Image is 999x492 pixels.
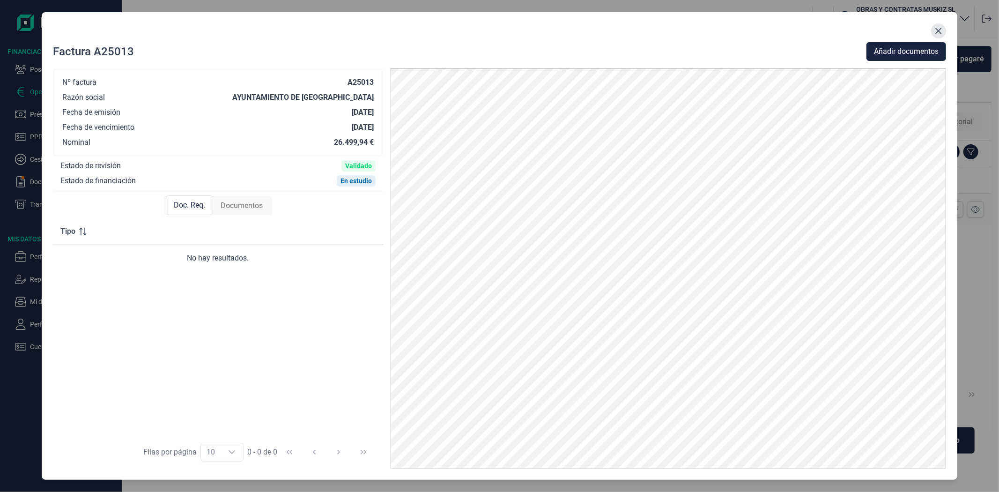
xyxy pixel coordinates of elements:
span: 0 - 0 de 0 [247,448,277,456]
span: Tipo [60,226,75,237]
div: Fecha de emisión [62,108,120,117]
button: First Page [278,441,301,463]
span: Añadir documentos [874,46,939,57]
button: Previous Page [303,441,326,463]
span: Doc. Req. [174,200,205,211]
div: Estado de financiación [60,176,136,186]
span: Documentos [221,200,263,211]
div: Razón social [62,93,105,102]
div: 26.499,94 € [334,138,374,147]
div: A25013 [348,78,374,87]
div: Factura A25013 [53,44,134,59]
div: Fecha de vencimiento [62,123,134,132]
div: No hay resultados. [60,253,376,264]
div: [DATE] [352,123,374,132]
div: Filas por página [143,447,197,458]
div: Validado [345,162,372,170]
div: Documentos [213,196,270,215]
div: Doc. Req. [166,195,213,215]
div: Nominal [62,138,90,147]
div: Choose [221,443,243,461]
div: Estado de revisión [60,161,121,171]
div: Nº factura [62,78,96,87]
button: Añadir documentos [866,42,946,61]
div: En estudio [340,177,372,185]
button: Close [931,23,946,38]
button: Next Page [327,441,350,463]
div: [DATE] [352,108,374,117]
img: PDF Viewer [391,68,946,469]
div: AYUNTAMIENTO DE [GEOGRAPHIC_DATA] [232,93,374,102]
button: Last Page [352,441,375,463]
